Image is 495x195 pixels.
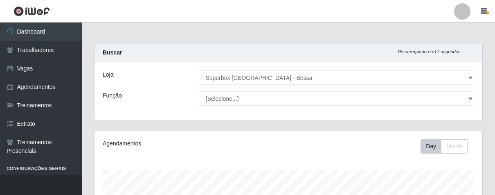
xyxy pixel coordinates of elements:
label: Função [103,91,122,100]
div: Toolbar with button groups [421,139,474,154]
i: Recarregando em 17 segundos... [398,49,464,54]
button: Day [421,139,441,154]
img: CoreUI Logo [13,6,50,16]
div: First group [421,139,468,154]
strong: Buscar [103,49,122,56]
label: Loja [103,70,113,79]
button: Month [441,139,468,154]
div: Agendamentos [103,139,250,148]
